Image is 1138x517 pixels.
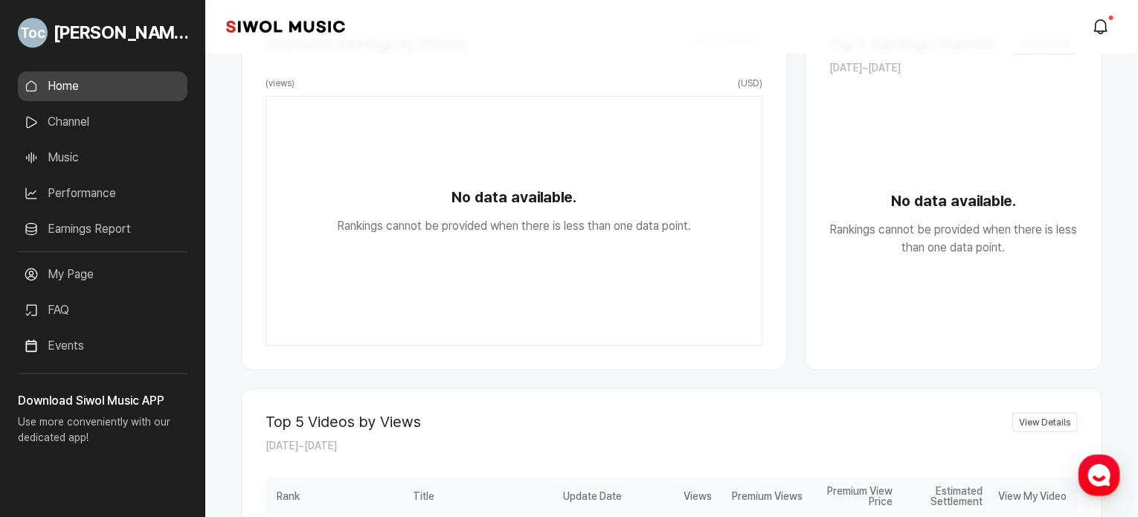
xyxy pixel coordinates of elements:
p: Rankings cannot be provided when there is less than one data point. [829,221,1078,257]
a: Home [4,394,98,431]
a: Settings [192,394,286,431]
a: Channel [18,107,187,137]
div: Title [312,478,536,514]
a: Music [18,143,187,173]
a: Home [18,71,187,101]
div: Premium Views [717,478,807,514]
strong: No data available. [829,190,1078,212]
h2: Top 5 Videos by Views [266,413,421,431]
span: [DATE] ~ [DATE] [829,62,901,74]
a: modal.notifications [1087,12,1117,42]
div: Views [626,478,716,514]
span: ( USD ) [738,77,762,90]
div: Update Date [536,478,626,514]
a: Announcement [18,367,187,396]
a: Events [18,331,187,361]
span: Home [38,416,64,428]
p: Rankings cannot be provided when there is less than one data point. [266,217,762,235]
div: View My Video [988,478,1078,514]
span: Settings [220,416,257,428]
p: Use more conveniently with our dedicated app! [18,410,187,457]
h3: Download Siwol Music APP [18,392,187,410]
a: Performance [18,179,187,208]
div: Rank [266,478,312,514]
span: [DATE] ~ [DATE] [266,440,337,452]
span: Messages [123,417,167,428]
a: My Page [18,260,187,289]
a: Messages [98,394,192,431]
div: Premium View Price [807,478,897,514]
span: ( views ) [266,77,295,90]
a: View Details [1012,413,1078,432]
a: FAQ [18,295,187,325]
a: Go to My Profile [18,12,187,54]
span: [PERSON_NAME] [54,19,187,46]
div: Estimated Settlement [897,478,987,514]
a: Earnings Report [18,214,187,244]
strong: No data available. [266,186,762,208]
